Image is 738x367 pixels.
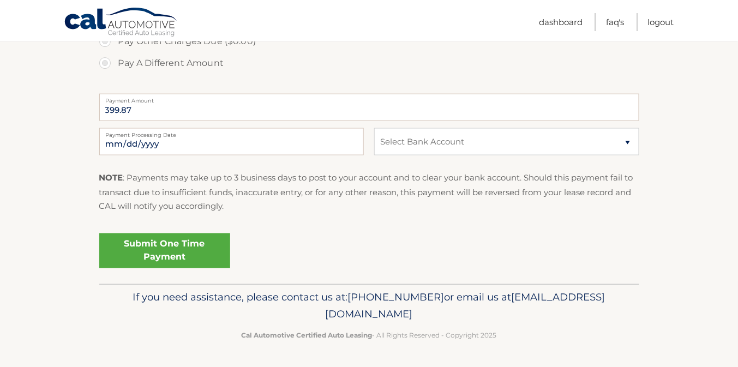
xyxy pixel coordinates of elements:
[99,52,639,74] label: Pay A Different Amount
[242,332,373,340] strong: Cal Automotive Certified Auto Leasing
[99,128,364,137] label: Payment Processing Date
[99,233,230,268] a: Submit One Time Payment
[99,171,639,214] p: : Payments may take up to 3 business days to post to your account and to clear your bank account....
[99,31,639,52] label: Pay Other Charges Due ($0.00)
[648,13,674,31] a: Logout
[539,13,583,31] a: Dashboard
[64,7,178,39] a: Cal Automotive
[99,94,639,103] label: Payment Amount
[106,330,632,341] p: - All Rights Reserved - Copyright 2025
[606,13,625,31] a: FAQ's
[99,94,639,121] input: Payment Amount
[348,291,445,304] span: [PHONE_NUMBER]
[99,128,364,155] input: Payment Date
[106,289,632,324] p: If you need assistance, please contact us at: or email us at
[99,172,123,183] strong: NOTE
